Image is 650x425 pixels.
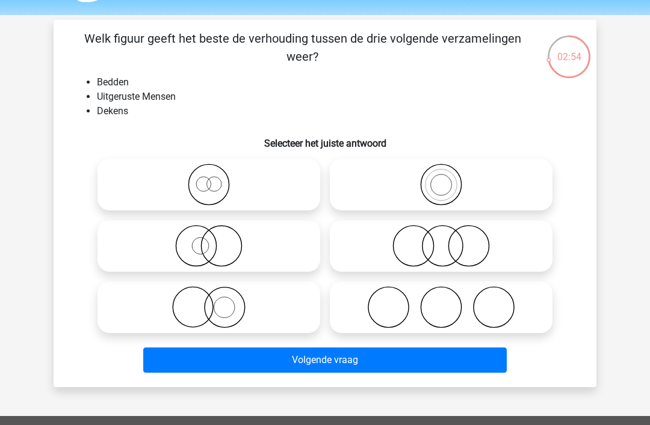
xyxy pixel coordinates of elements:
button: Volgende vraag [143,347,507,373]
p: Welk figuur geeft het beste de verhouding tussen de drie volgende verzamelingen weer? [73,29,532,66]
h6: Selecteer het juiste antwoord [73,128,577,149]
li: Bedden [97,75,577,90]
li: Dekens [97,104,577,118]
li: Uitgeruste Mensen [97,90,577,104]
div: 02:54 [546,34,592,64]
